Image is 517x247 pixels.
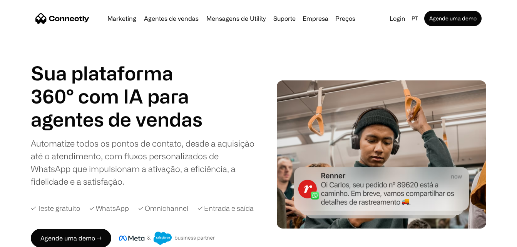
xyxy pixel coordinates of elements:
h1: Sua plataforma 360° com IA para [31,62,208,108]
div: 1 of 4 [31,108,208,131]
a: Login [386,13,408,24]
a: Suporte [270,15,299,22]
div: Automatize todos os pontos de contato, desde a aquisição até o atendimento, com fluxos personaliz... [31,137,256,188]
div: carousel [31,108,208,131]
ul: Language list [15,234,46,244]
a: home [35,13,89,24]
a: Marketing [104,15,139,22]
div: pt [408,13,423,24]
div: pt [412,13,418,24]
aside: Language selected: Português (Brasil) [8,233,46,244]
img: Meta e crachá de parceiro de negócios do Salesforce. [119,232,215,245]
a: Preços [332,15,358,22]
div: ✓ Teste gratuito [31,203,80,214]
h1: agentes de vendas [31,108,208,131]
div: Empresa [303,13,328,24]
div: ✓ WhatsApp [89,203,129,214]
a: Mensagens de Utility [203,15,269,22]
div: ✓ Omnichannel [138,203,188,214]
a: Agentes de vendas [141,15,202,22]
a: Agende uma demo [424,11,482,26]
div: Empresa [300,13,331,24]
div: ✓ Entrada e saída [197,203,254,214]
